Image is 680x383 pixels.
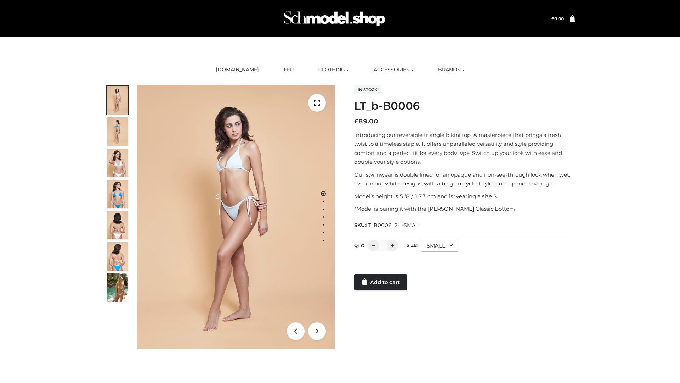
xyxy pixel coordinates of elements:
[551,16,564,21] bdi: 0.00
[107,86,128,115] img: ArielClassicBikiniTop_CloudNine_AzureSky_OW114ECO_1-scaled.jpg
[354,117,358,125] span: £
[354,170,575,188] p: Our swimwear is double lined for an opaque and non-see-through look when wet, even in our white d...
[281,5,387,33] img: Schmodel Admin 964
[354,221,422,229] span: SKU:
[107,149,128,177] img: ArielClassicBikiniTop_CloudNine_AzureSky_OW114ECO_3-scaled.jpg
[354,117,378,125] bdi: 89.00
[354,274,407,290] a: Add to cart
[368,62,419,78] a: ACCESSORIES
[107,242,128,271] img: ArielClassicBikiniTop_CloudNine_AzureSky_OW114ECO_8-scaled.jpg
[433,62,470,78] a: BRANDS
[407,243,418,248] label: Size:
[551,16,564,21] a: £0.00
[366,222,421,228] span: LT_B0006_2-_-SMALL
[210,62,264,78] a: [DOMAIN_NAME]
[354,85,381,94] span: In stock
[107,117,128,146] img: ArielClassicBikiniTop_CloudNine_AzureSky_OW114ECO_2-scaled.jpg
[313,62,354,78] a: CLOTHING
[354,243,364,248] label: QTY:
[354,192,575,201] p: Model’s height is 5 ‘8 / 173 cm and is wearing a size S.
[107,180,128,208] img: ArielClassicBikiniTop_CloudNine_AzureSky_OW114ECO_4-scaled.jpg
[107,211,128,239] img: ArielClassicBikiniTop_CloudNine_AzureSky_OW114ECO_7-scaled.jpg
[278,62,299,78] a: FFP
[354,204,575,213] p: *Model is pairing it with the [PERSON_NAME] Classic Bottom
[354,100,575,112] h1: LT_b-B0006
[107,273,128,302] img: Arieltop_CloudNine_AzureSky2.jpg
[421,240,458,252] div: SMALL
[551,16,554,21] span: £
[354,131,575,167] p: Introducing our reversible triangle bikini top. A masterpiece that brings a fresh twist to a time...
[137,85,335,349] img: ArielClassicBikiniTop_CloudNine_AzureSky_OW114ECO_1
